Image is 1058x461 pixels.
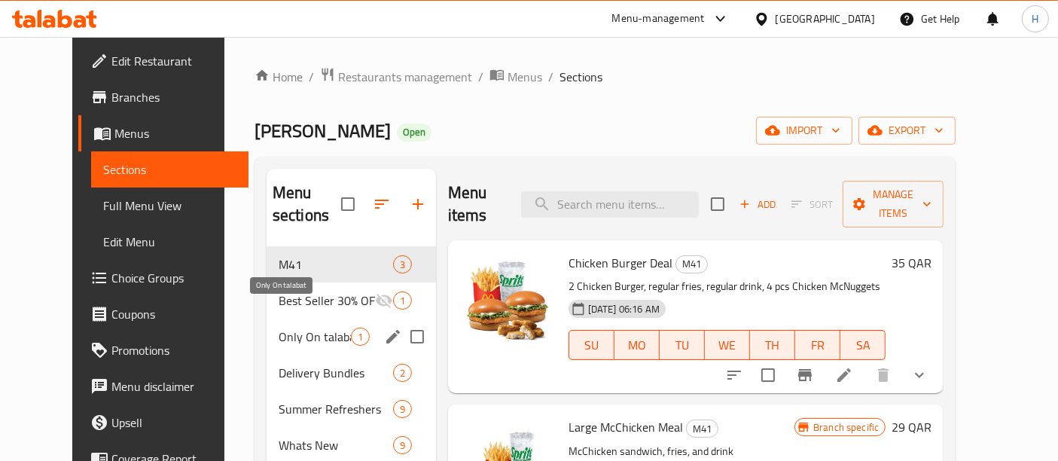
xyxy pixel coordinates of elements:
[103,160,237,179] span: Sections
[782,193,843,216] span: Select section first
[807,420,885,435] span: Branch specific
[569,252,672,274] span: Chicken Burger Deal
[776,11,875,27] div: [GEOGRAPHIC_DATA]
[352,330,369,344] span: 1
[393,292,412,310] div: items
[91,151,249,188] a: Sections
[478,68,483,86] li: /
[737,196,778,213] span: Add
[78,260,249,296] a: Choice Groups
[279,364,393,382] span: Delivery Bundles
[569,416,683,438] span: Large McChicken Meal
[569,330,614,360] button: SU
[569,277,886,296] p: 2 Chicken Burger, regular fries, regular drink, 4 pcs Chicken McNuggets
[78,332,249,368] a: Promotions
[787,357,823,393] button: Branch-specific-item
[460,252,556,349] img: Chicken Burger Deal
[279,292,375,310] div: Best Seller 30% OFF
[756,117,852,145] button: import
[267,391,436,427] div: Summer Refreshers9
[614,330,660,360] button: MO
[858,117,956,145] button: export
[394,294,411,308] span: 1
[716,357,752,393] button: sort-choices
[111,305,237,323] span: Coupons
[705,330,750,360] button: WE
[750,330,795,360] button: TH
[660,330,705,360] button: TU
[338,68,472,86] span: Restaurants management
[364,186,400,222] span: Sort sections
[103,197,237,215] span: Full Menu View
[768,121,840,140] span: import
[309,68,314,86] li: /
[393,255,412,273] div: items
[267,282,436,319] div: Best Seller 30% OFF1
[666,334,699,356] span: TU
[351,328,370,346] div: items
[394,366,411,380] span: 2
[687,420,718,438] span: M41
[559,68,602,86] span: Sections
[255,67,956,87] nav: breadcrumb
[279,328,351,346] span: Only On talabat
[397,124,431,142] div: Open
[320,67,472,87] a: Restaurants management
[111,414,237,432] span: Upsell
[78,368,249,405] a: Menu disclaimer
[733,193,782,216] button: Add
[111,269,237,287] span: Choice Groups
[394,402,411,417] span: 9
[255,114,391,148] span: [PERSON_NAME]
[675,255,708,273] div: M41
[910,366,928,384] svg: Show Choices
[711,334,744,356] span: WE
[78,405,249,441] a: Upsell
[111,377,237,395] span: Menu disclaimer
[686,420,718,438] div: M41
[393,436,412,454] div: items
[892,417,931,438] h6: 29 QAR
[332,188,364,220] span: Select all sections
[582,302,666,316] span: [DATE] 06:16 AM
[448,182,504,227] h2: Menu items
[103,233,237,251] span: Edit Menu
[91,224,249,260] a: Edit Menu
[612,10,705,28] div: Menu-management
[279,436,393,454] span: Whats New
[795,330,840,360] button: FR
[279,255,393,273] span: M41
[548,68,553,86] li: /
[78,43,249,79] a: Edit Restaurant
[843,181,944,227] button: Manage items
[835,366,853,384] a: Edit menu item
[801,334,834,356] span: FR
[865,357,901,393] button: delete
[752,359,784,391] span: Select to update
[78,79,249,115] a: Branches
[521,191,699,218] input: search
[393,400,412,418] div: items
[901,357,938,393] button: show more
[855,185,931,223] span: Manage items
[393,364,412,382] div: items
[846,334,880,356] span: SA
[279,400,393,418] span: Summer Refreshers
[267,355,436,391] div: Delivery Bundles2
[91,188,249,224] a: Full Menu View
[575,334,608,356] span: SU
[569,442,794,461] p: McChicken sandwich, fries, and drink
[892,252,931,273] h6: 35 QAR
[375,292,393,310] svg: Inactive section
[400,186,436,222] button: Add section
[255,68,303,86] a: Home
[620,334,654,356] span: MO
[267,246,436,282] div: M413
[508,68,542,86] span: Menus
[840,330,886,360] button: SA
[382,325,404,348] button: edit
[273,182,341,227] h2: Menu sections
[397,126,431,139] span: Open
